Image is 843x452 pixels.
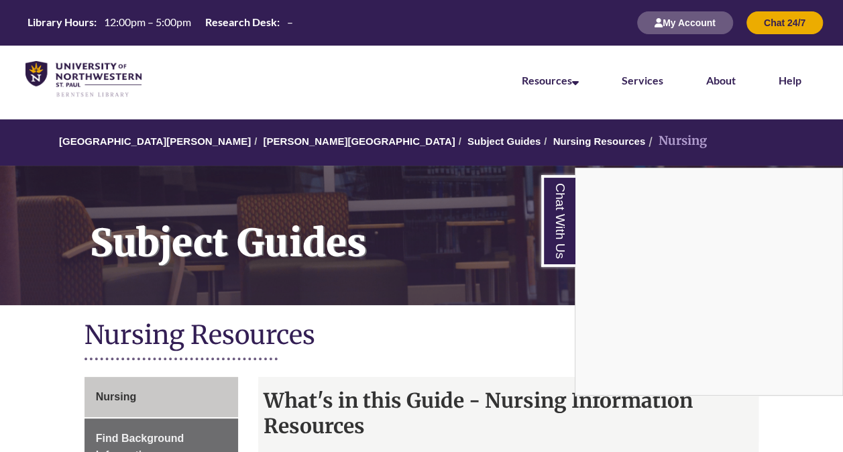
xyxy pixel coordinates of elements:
a: About [706,74,736,87]
a: Chat With Us [541,175,575,267]
a: Help [779,74,801,87]
div: Chat With Us [575,168,843,396]
img: UNWSP Library Logo [25,61,142,98]
a: Services [622,74,663,87]
iframe: Chat Widget [575,168,842,395]
a: Resources [522,74,579,87]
